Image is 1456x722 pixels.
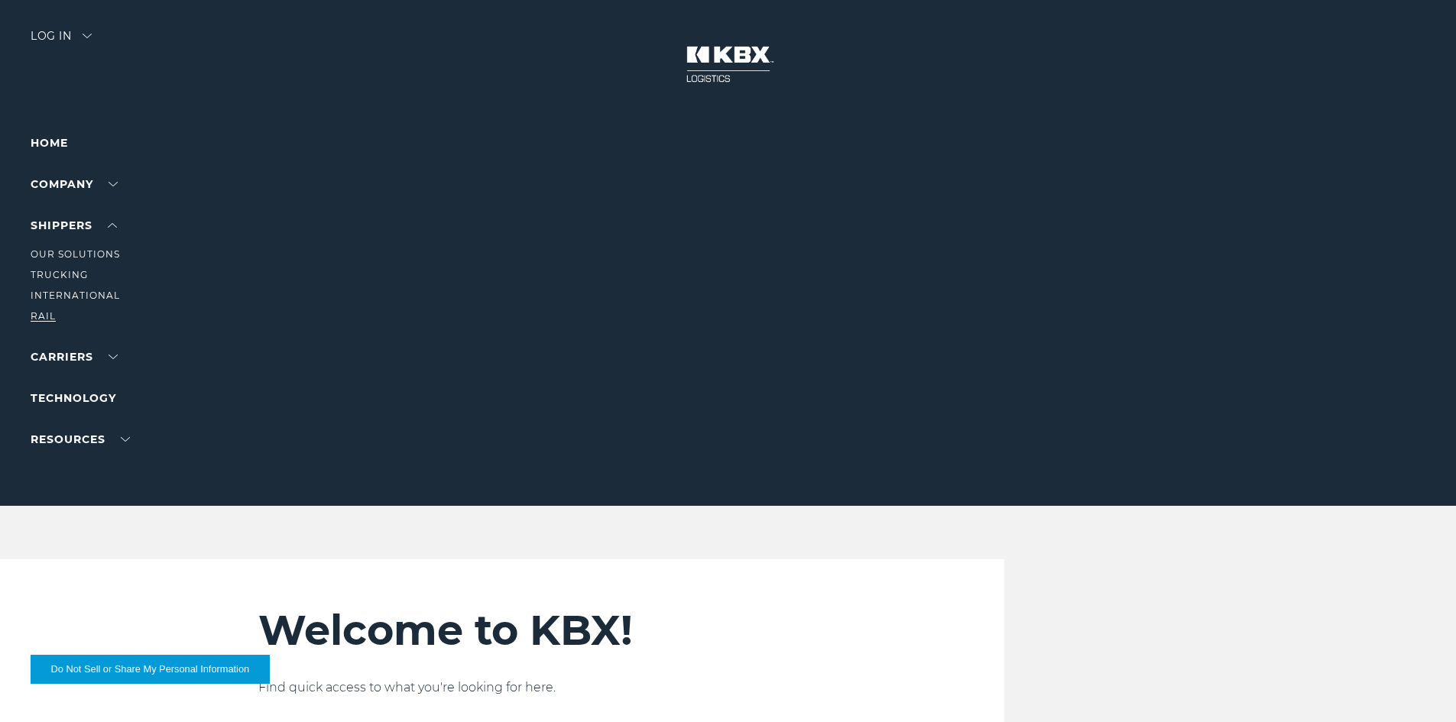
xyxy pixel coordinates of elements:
a: RAIL [31,310,56,322]
iframe: Chat Widget [1380,649,1456,722]
a: SHIPPERS [31,219,117,232]
a: Technology [31,391,116,405]
a: Trucking [31,269,88,280]
a: International [31,290,120,301]
img: arrow [83,34,92,38]
p: Find quick access to what you're looking for here. [258,678,913,697]
a: Home [31,136,68,150]
button: Do Not Sell or Share My Personal Information [31,655,270,684]
a: Carriers [31,350,118,364]
div: Log in [31,31,92,53]
a: Our Solutions [31,248,120,260]
a: RESOURCES [31,432,130,446]
img: kbx logo [671,31,786,98]
a: Company [31,177,118,191]
h2: Welcome to KBX! [258,605,913,656]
